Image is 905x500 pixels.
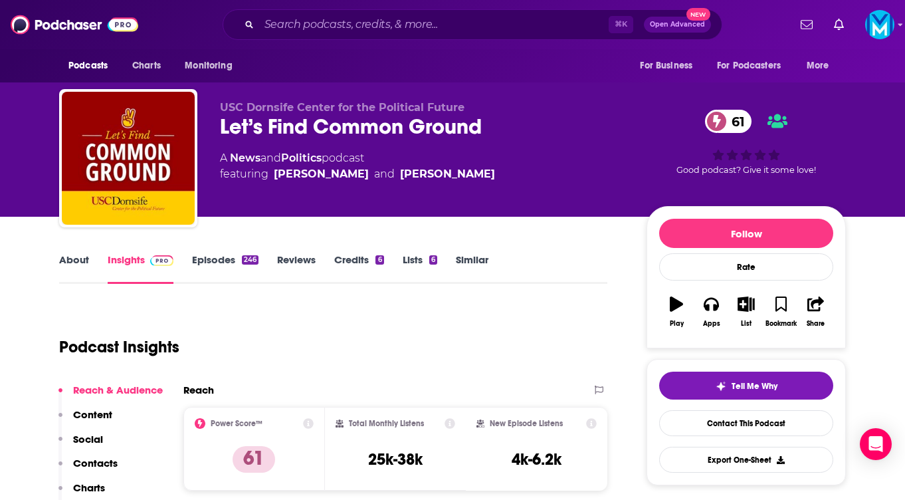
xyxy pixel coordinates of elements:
h2: Reach [183,384,214,396]
img: User Profile [865,10,894,39]
a: Lists6 [403,253,437,284]
button: Apps [694,288,728,336]
a: Show notifications dropdown [795,13,818,36]
h3: 4k-6.2k [512,449,561,469]
span: Tell Me Why [732,381,777,392]
a: Ashley Milne-Tyte [400,166,495,182]
span: USC Dornsife Center for the Political Future [220,101,464,114]
p: Contacts [73,457,118,469]
button: Play [659,288,694,336]
button: Contacts [58,457,118,481]
img: Podchaser Pro [150,255,173,266]
a: Show notifications dropdown [829,13,849,36]
a: InsightsPodchaser Pro [108,253,173,284]
img: Podchaser - Follow, Share and Rate Podcasts [11,12,138,37]
span: More [807,57,829,75]
a: Politics [281,152,322,164]
a: Reviews [277,253,316,284]
span: ⌘ K [609,16,633,33]
div: Search podcasts, credits, & more... [223,9,722,40]
span: and [374,166,395,182]
button: Show profile menu [865,10,894,39]
p: Reach & Audience [73,384,163,396]
div: 246 [242,255,258,265]
button: open menu [59,53,125,78]
div: A podcast [220,150,495,182]
a: Richard Davies [274,166,369,182]
button: Reach & Audience [58,384,163,408]
span: New [686,8,710,21]
p: Charts [73,481,105,494]
span: featuring [220,166,495,182]
button: Social [58,433,103,457]
h2: Total Monthly Listens [349,419,424,428]
button: open menu [708,53,800,78]
button: tell me why sparkleTell Me Why [659,372,833,400]
span: Good podcast? Give it some love! [676,165,816,175]
p: Social [73,433,103,445]
span: 61 [718,110,752,133]
span: and [260,152,281,164]
a: News [230,152,260,164]
span: Monitoring [185,57,232,75]
button: open menu [175,53,249,78]
h1: Podcast Insights [59,337,179,357]
a: Charts [124,53,169,78]
div: Share [807,320,825,328]
input: Search podcasts, credits, & more... [259,14,609,35]
div: 61Good podcast? Give it some love! [647,101,846,184]
button: Open AdvancedNew [644,17,711,33]
div: List [741,320,752,328]
a: Credits6 [334,253,383,284]
h3: 25k-38k [368,449,423,469]
button: open menu [797,53,846,78]
button: Bookmark [763,288,798,336]
p: Content [73,408,112,421]
div: Play [670,320,684,328]
img: Let’s Find Common Ground [62,92,195,225]
div: Apps [703,320,720,328]
button: List [729,288,763,336]
span: Charts [132,57,161,75]
a: About [59,253,89,284]
a: Episodes246 [192,253,258,284]
div: Open Intercom Messenger [860,428,892,460]
a: Contact This Podcast [659,410,833,436]
a: 61 [705,110,752,133]
button: Export One-Sheet [659,447,833,473]
h2: New Episode Listens [490,419,563,428]
img: tell me why sparkle [716,381,726,392]
button: open menu [631,53,709,78]
button: Follow [659,219,833,248]
span: Open Advanced [650,21,705,28]
div: Rate [659,253,833,281]
span: For Business [640,57,692,75]
button: Content [58,408,112,433]
span: Logged in as katepacholek [865,10,894,39]
a: Similar [456,253,488,284]
p: 61 [233,446,275,473]
div: 6 [429,255,437,265]
span: For Podcasters [717,57,781,75]
div: Bookmark [765,320,797,328]
span: Podcasts [68,57,108,75]
h2: Power Score™ [211,419,262,428]
button: Share [799,288,833,336]
div: 6 [375,255,383,265]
